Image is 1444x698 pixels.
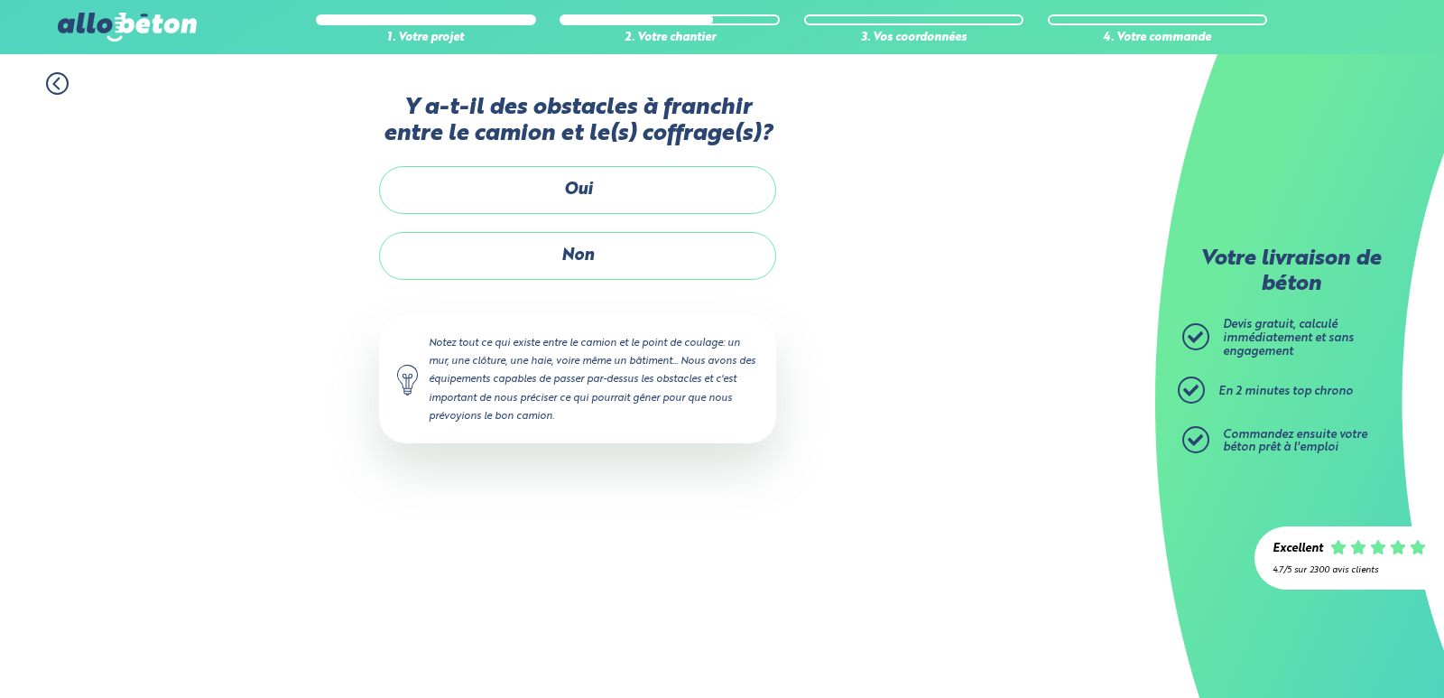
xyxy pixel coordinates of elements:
[560,32,780,45] div: 2. Votre chantier
[379,95,776,148] label: Y a-t-il des obstacles à franchir entre le camion et le(s) coffrage(s)?
[58,13,197,42] img: allobéton
[316,32,536,45] div: 1. Votre projet
[379,232,776,280] label: Non
[1048,32,1268,45] div: 4. Votre commande
[1283,628,1424,678] iframe: Help widget launcher
[804,32,1024,45] div: 3. Vos coordonnées
[379,166,776,214] label: Oui
[379,316,776,443] div: Notez tout ce qui existe entre le camion et le point de coulage: un mur, une clôture, une haie, v...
